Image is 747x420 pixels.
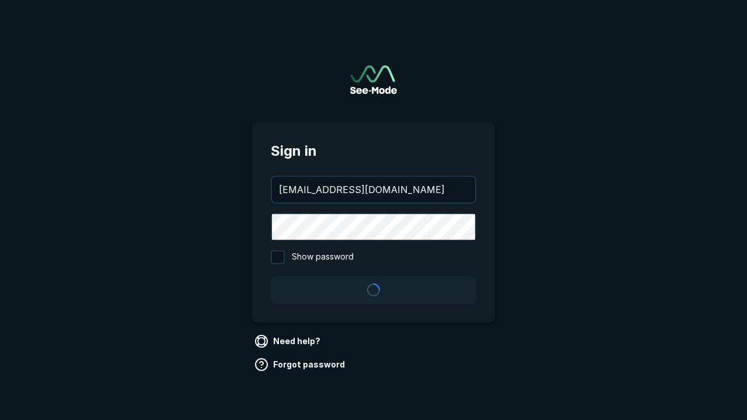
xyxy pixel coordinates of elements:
a: Forgot password [252,355,350,374]
a: Need help? [252,332,325,351]
img: See-Mode Logo [350,65,397,94]
span: Show password [292,250,354,264]
span: Sign in [271,141,476,162]
input: your@email.com [272,177,475,202]
a: Go to sign in [350,65,397,94]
